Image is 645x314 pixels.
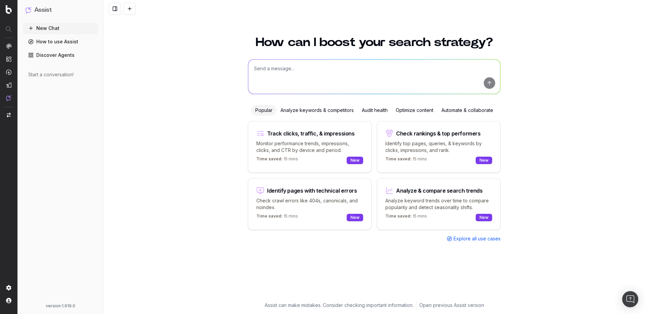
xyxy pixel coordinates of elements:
[476,157,492,164] div: New
[26,303,95,309] div: version: 1.619.0
[276,105,358,116] div: Analyze keywords & competitors
[251,105,276,116] div: Popular
[358,105,392,116] div: Audit health
[256,197,363,211] p: Check crawl errors like 404s, canonicals, and noindex.
[256,213,283,219] span: Time saved:
[256,156,283,161] span: Time saved:
[23,50,98,61] a: Discover Agents
[447,235,501,242] a: Explore all use cases
[28,71,92,78] div: Start a conversation!
[385,156,412,161] span: Time saved:
[392,105,437,116] div: Optimize content
[23,23,98,34] button: New Chat
[347,214,363,221] div: New
[454,235,501,242] span: Explore all use cases
[6,285,11,290] img: Setting
[385,156,427,164] p: 15 mins
[267,188,357,193] div: Identify pages with technical errors
[6,82,11,88] img: Studio
[385,213,427,222] p: 15 mins
[6,56,11,62] img: Intelligence
[267,131,355,136] div: Track clicks, traffic, & impressions
[256,213,298,222] p: 15 mins
[385,213,412,219] span: Time saved:
[256,156,298,164] p: 15 mins
[26,5,95,15] button: Assist
[23,36,98,47] a: How to use Assist
[476,214,492,221] div: New
[385,140,492,154] p: Identify top pages, queries, & keywords by clicks, impressions, and rank.
[396,131,481,136] div: Check rankings & top performers
[256,140,363,154] p: Monitor performance trends, impressions, clicks, and CTR by device and period.
[248,36,501,48] h1: How can I boost your search strategy?
[6,69,11,75] img: Activation
[34,5,52,15] h1: Assist
[265,302,414,309] p: Assist can make mistakes. Consider checking important information.
[347,157,363,164] div: New
[622,291,638,307] div: Open Intercom Messenger
[7,113,11,117] img: Switch project
[437,105,497,116] div: Automate & collaborate
[6,43,11,49] img: Analytics
[419,302,484,309] a: Open previous Assist version
[385,197,492,211] p: Analyze keyword trends over time to compare popularity and detect seasonality shifts.
[6,298,11,303] img: My account
[6,5,12,14] img: Botify logo
[396,188,483,193] div: Analyze & compare search trends
[26,7,32,13] img: Assist
[6,95,11,101] img: Assist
